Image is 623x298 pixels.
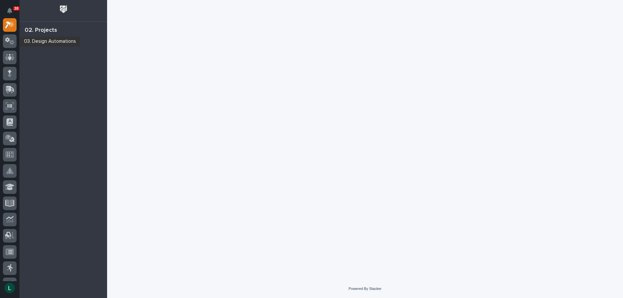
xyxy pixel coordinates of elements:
button: users-avatar [3,281,17,295]
img: Workspace Logo [57,3,69,15]
button: Notifications [3,4,17,18]
div: Notifications38 [8,8,17,18]
div: 02. Projects [25,27,57,34]
p: 38 [14,6,18,11]
a: Powered By Stacker [348,287,381,291]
